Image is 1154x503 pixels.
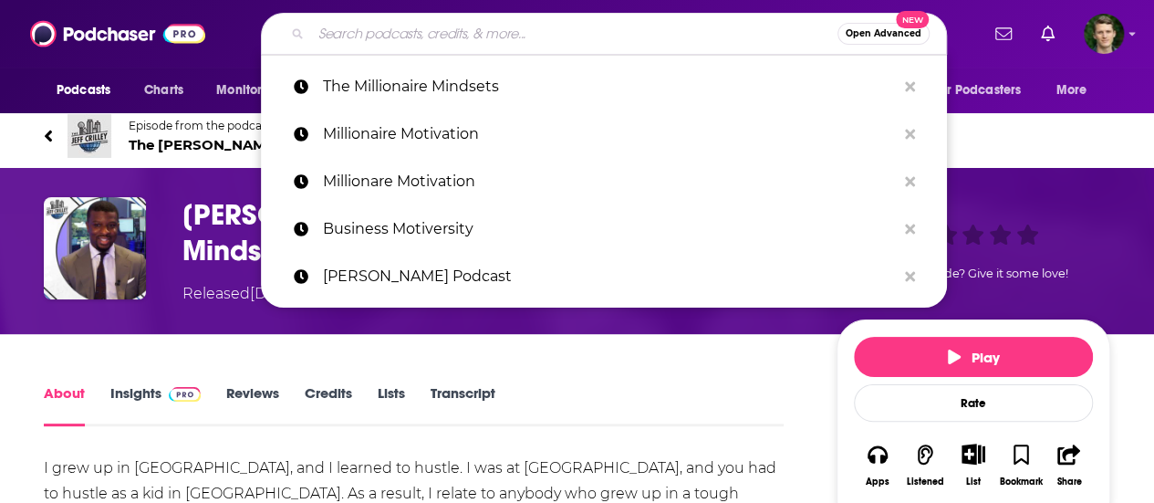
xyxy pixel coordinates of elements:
a: The Jeff Crilley ShowEpisode from the podcastThe [PERSON_NAME] Show [44,114,1110,158]
p: Millionaire Motivation [323,110,896,158]
button: Share [1045,432,1093,498]
img: Podchaser - Follow, Share and Rate Podcasts [30,16,205,51]
div: Search podcasts, credits, & more... [261,13,947,55]
a: Business Motiversity [261,205,947,253]
a: InsightsPodchaser Pro [110,384,201,426]
p: Business Motiversity [323,205,896,253]
button: Apps [854,432,901,498]
a: Millionare Motivation [261,158,947,205]
img: The Jeff Crilley Show [68,114,111,158]
button: open menu [44,73,134,108]
p: Mark Divine Podcast [323,253,896,300]
div: Rate [854,384,1093,422]
span: Good episode? Give it some love! [878,267,1068,280]
div: Apps [866,477,889,487]
button: Show profile menu [1084,14,1124,54]
button: Bookmark [997,432,1045,498]
div: Bookmark [1000,477,1043,487]
div: Share [1056,477,1081,487]
a: Transcript [431,384,495,426]
span: Logged in as drew.kilman [1084,14,1124,54]
div: List [966,476,981,487]
button: Open AdvancedNew [837,23,930,45]
span: More [1056,78,1087,103]
div: Released [DATE] [182,283,298,305]
span: Open Advanced [846,29,921,38]
div: Show More ButtonList [950,432,997,498]
span: Play [948,349,1000,366]
a: Show notifications dropdown [1034,18,1062,49]
a: Charts [132,73,194,108]
a: Credits [305,384,352,426]
span: Charts [144,78,183,103]
span: Episode from the podcast [129,119,324,132]
a: Reviews [226,384,279,426]
button: open menu [1044,73,1110,108]
a: Millionaire Motivation [261,110,947,158]
button: Show More Button [954,444,992,464]
span: New [896,11,929,28]
a: Show notifications dropdown [988,18,1019,49]
button: open menu [921,73,1047,108]
span: Monitoring [216,78,281,103]
p: The Millionaire Mindsets [323,63,896,110]
a: [PERSON_NAME] Podcast [261,253,947,300]
div: Listened [907,477,944,487]
input: Search podcasts, credits, & more... [311,19,837,48]
button: Listened [901,432,949,498]
p: Millionare Motivation [323,158,896,205]
img: User Profile [1084,14,1124,54]
span: The [PERSON_NAME] Show [129,136,324,153]
img: Podchaser Pro [169,387,201,402]
span: Podcasts [57,78,110,103]
a: The Millionaire Mindsets [261,63,947,110]
button: Play [854,337,1093,377]
button: open menu [203,73,305,108]
h1: Xavier Miller, Host of the Millionaire Mindsets Podcast | The Jeff Crilley Show [182,197,807,268]
img: Xavier Miller, Host of the Millionaire Mindsets Podcast | The Jeff Crilley Show [44,197,146,299]
a: Lists [378,384,405,426]
span: For Podcasters [933,78,1021,103]
a: About [44,384,85,426]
